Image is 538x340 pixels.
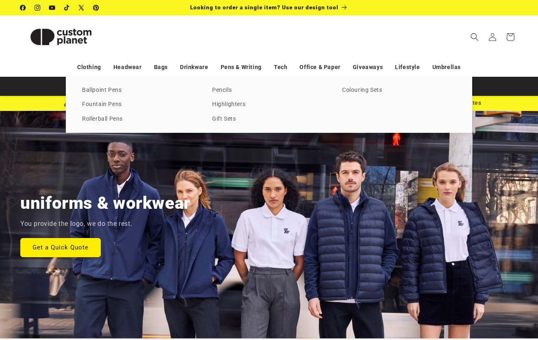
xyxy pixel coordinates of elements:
a: Bags [154,60,168,74]
a: Custom Planet [17,15,105,58]
a: Pencils [212,85,326,96]
a: Umbrellas [432,60,461,74]
a: Ballpoint Pens [82,85,196,96]
iframe: Chat Widget [497,301,538,340]
a: Giveaways [353,60,383,74]
a: Office & Paper [299,60,340,74]
a: Rollerball Pens [82,114,196,125]
a: Lifestyle [395,60,420,74]
a: Colouring Sets [342,85,456,96]
summary: Search [466,28,484,46]
a: Clothing [77,60,101,74]
a: Get a Quick Quote [20,238,101,257]
a: Drinkware [180,60,208,74]
a: Tech [274,60,287,74]
a: Fountain Pens [82,99,196,110]
a: Gift Sets [212,114,326,125]
a: Headwear [113,60,142,74]
span: Looking to order a single item? Use our design tool [190,4,338,11]
a: Pens & Writing [221,60,262,74]
a: Highlighters [212,99,326,110]
img: Custom Planet [20,19,102,55]
h2: uniforms & workwear [20,192,191,214]
p: You provide the logo, we do the rest. [20,218,132,230]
